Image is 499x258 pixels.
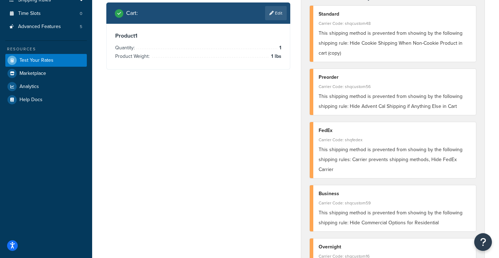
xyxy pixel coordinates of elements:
span: Marketplace [19,71,46,77]
div: Carrier Code: shqfedex [319,135,471,145]
div: Carrier Code: shqcustom48 [319,18,471,28]
div: Business [319,189,471,199]
a: Marketplace [5,67,87,80]
a: Test Your Rates [5,54,87,67]
span: Quantity: [115,44,136,51]
span: 5 [80,24,82,30]
li: Advanced Features [5,20,87,33]
a: Time Slots0 [5,7,87,20]
li: Time Slots [5,7,87,20]
h3: Product 1 [115,32,281,39]
div: Carrier Code: shqcustom59 [319,198,471,208]
span: Product Weight: [115,53,151,60]
span: 1 [277,44,281,52]
a: Advanced Features5 [5,20,87,33]
span: Analytics [19,84,39,90]
span: Time Slots [18,11,41,17]
div: Carrier Code: shqcustom56 [319,82,471,92]
span: Advanced Features [18,24,61,30]
a: Edit [265,6,287,20]
a: Analytics [5,80,87,93]
a: Help Docs [5,93,87,106]
div: Resources [5,46,87,52]
span: This shipping method is prevented from showing by the following shipping rules: Carrier prevents ... [319,146,462,173]
h2: Cart : [126,10,138,16]
div: Preorder [319,72,471,82]
span: 1 lbs [269,52,281,61]
span: This shipping method is prevented from showing by the following shipping rule: Hide Advent Cal Sh... [319,93,462,110]
div: FedEx [319,126,471,136]
span: Test Your Rates [19,57,54,64]
span: This shipping method is prevented from showing by the following shipping rule: Hide Commercial Op... [319,209,462,226]
span: This shipping method is prevented from showing by the following shipping rule: Hide Cookie Shippi... [319,29,462,57]
button: Open Resource Center [474,233,492,251]
span: Help Docs [19,97,43,103]
div: Overnight [319,242,471,252]
div: Standard [319,9,471,19]
span: 0 [80,11,82,17]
